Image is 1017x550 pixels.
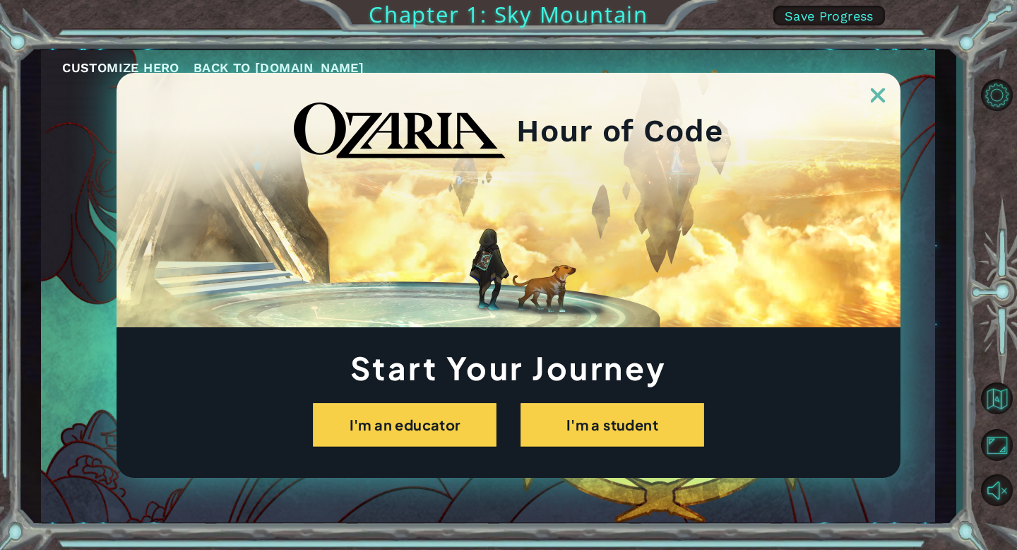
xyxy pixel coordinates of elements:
[516,117,723,144] h2: Hour of Code
[871,88,885,103] img: ExitButton_Dusk.png
[313,403,496,447] button: I'm an educator
[521,403,704,447] button: I'm a student
[117,353,900,382] h1: Start Your Journey
[294,103,506,159] img: blackOzariaWordmark.png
